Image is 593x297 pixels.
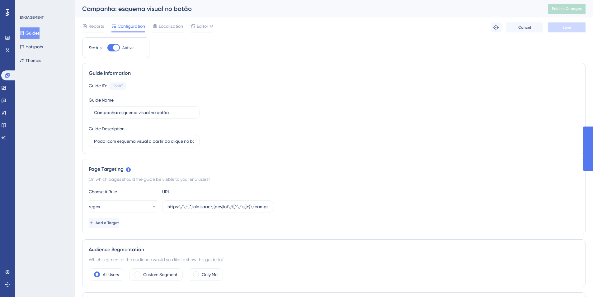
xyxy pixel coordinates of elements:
span: Publish Changes [552,6,582,11]
button: Add a Target [89,218,119,228]
button: Hotspots [20,41,43,52]
input: Type your Guide’s Description here [94,138,194,145]
span: regex [89,203,100,210]
div: 129983 [112,84,123,89]
span: Reports [88,22,104,30]
button: Cancel [506,22,543,32]
label: Only Me [202,271,218,278]
div: Which segment of the audience would you like to show this guide to? [89,256,579,263]
label: Custom Segment [143,271,177,278]
div: Campanha: esquema visual no botão [82,4,533,13]
span: Configuration [118,22,145,30]
span: Cancel [518,25,531,30]
span: Localization [159,22,183,30]
button: Themes [20,55,41,66]
label: All Users [103,271,119,278]
div: Audience Segmentation [89,246,579,253]
span: Active [122,45,134,50]
div: Status: [89,44,102,51]
div: Guide Description [89,125,125,132]
button: Save [548,22,586,32]
button: regex [89,200,157,213]
button: Guides [20,27,40,39]
span: Save [562,25,571,30]
span: Add a Target [96,220,119,225]
div: Guide ID: [89,82,107,90]
div: URL [162,188,231,195]
div: On which pages should the guide be visible to your end users? [89,175,579,183]
div: Guide Name [89,96,114,104]
div: Guide Information [89,69,579,77]
iframe: UserGuiding AI Assistant Launcher [567,272,586,291]
button: Publish Changes [548,4,586,14]
div: Choose A Rule [89,188,157,195]
div: Page Targeting [89,165,579,173]
input: Type your Guide’s Name here [94,109,194,116]
span: Editor [197,22,208,30]
div: ENGAGEMENT [20,15,44,20]
input: yourwebsite.com/path [167,203,268,210]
